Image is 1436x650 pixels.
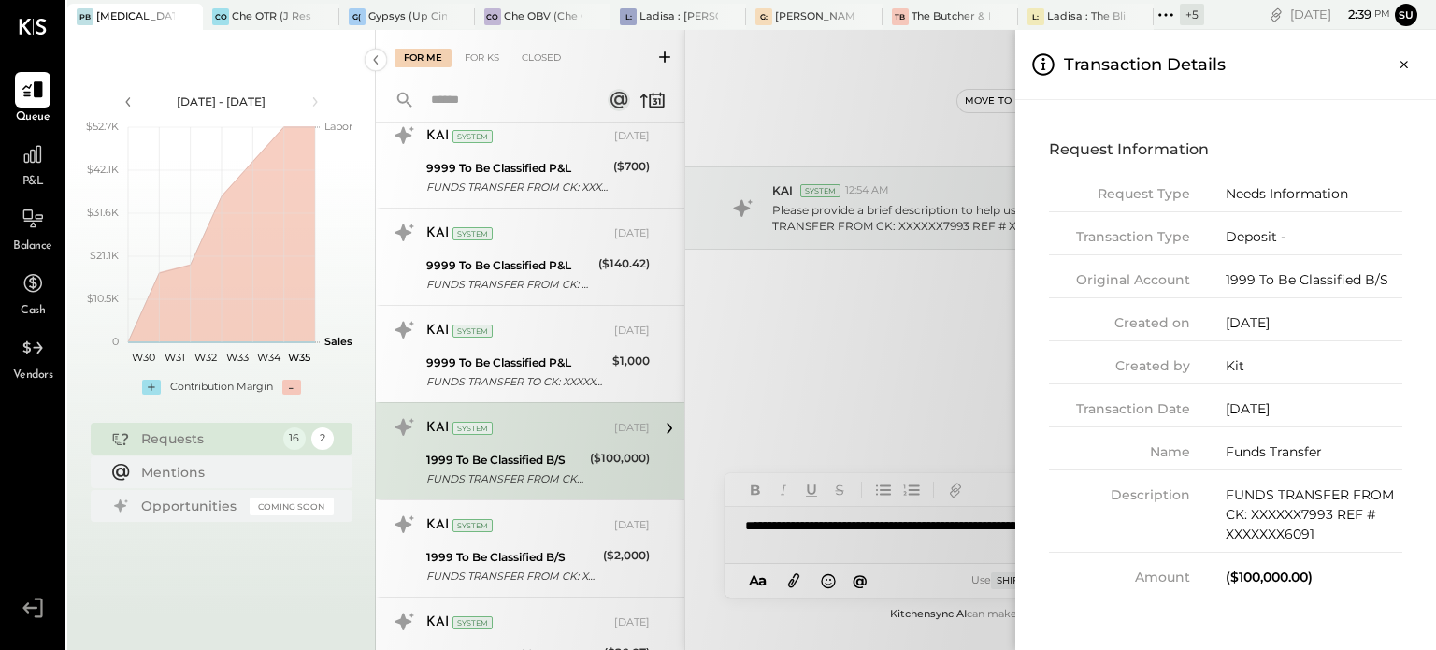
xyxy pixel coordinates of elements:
div: Funds Transfer [1226,442,1402,462]
span: Queue [16,109,50,126]
div: 16 [283,427,306,450]
div: Original Account [1049,270,1190,290]
div: G: [755,8,772,25]
div: CO [484,8,501,25]
span: Balance [13,238,52,255]
text: $42.1K [87,163,119,176]
div: Description [1049,485,1190,505]
div: Che OTR (J Restaurant LLC) - Ignite [232,9,310,24]
a: Queue [1,72,65,126]
div: G( [349,8,366,25]
span: Vendors [13,368,53,384]
h4: Request Information [1049,134,1402,166]
text: W32 [194,351,217,364]
button: Close panel [1387,48,1421,81]
h3: Transaction Details [1064,45,1226,84]
div: Needs Information [1226,184,1402,204]
text: W35 [288,351,310,364]
div: 2 [311,427,334,450]
div: Created by [1049,356,1190,376]
text: W30 [132,351,155,364]
div: copy link [1267,5,1285,24]
a: Vendors [1,330,65,384]
div: L: [620,8,637,25]
a: P&L [1,137,65,191]
div: Transaction Type [1049,227,1190,247]
div: [DATE] - [DATE] [142,94,301,109]
div: TB [892,8,909,25]
text: W34 [256,351,280,364]
text: $21.1K [90,249,119,262]
button: su [1395,4,1417,26]
div: Ladisa : [PERSON_NAME] in the Alley [639,9,718,24]
text: 0 [112,335,119,348]
div: [PERSON_NAME]'s : [PERSON_NAME]'s [775,9,854,24]
div: Mentions [141,463,324,482]
div: ($100,000.00) [1226,568,1402,587]
div: + 5 [1180,4,1204,25]
div: FUNDS TRANSFER FROM CK: XXXXXX7993 REF # XXXXXXX6091 [1226,485,1402,544]
div: [DATE] [1226,399,1402,419]
div: [DATE] [1290,6,1390,23]
div: [MEDICAL_DATA] (JSI LLC) - Ignite [96,9,175,24]
a: Cash [1,266,65,320]
div: Name [1049,442,1190,462]
span: P&L [22,174,44,191]
text: Sales [324,335,352,348]
span: pm [1374,7,1390,21]
span: Cash [21,303,45,320]
div: Che OBV (Che OBV LLC) - Ignite [504,9,582,24]
text: $52.7K [86,120,119,133]
div: CO [212,8,229,25]
div: Transaction Date [1049,399,1190,419]
a: Balance [1,201,65,255]
text: $10.5K [87,292,119,305]
div: Ladisa : The Blind Pig [1047,9,1126,24]
div: Contribution Margin [170,380,273,395]
div: Kit [1226,356,1402,376]
div: - [282,380,301,395]
div: PB [77,8,93,25]
text: W31 [165,351,185,364]
div: Amount [1049,568,1190,587]
div: Gypsys (Up Cincinnati LLC) - Ignite [368,9,447,24]
text: Labor [324,120,352,133]
div: Created on [1049,313,1190,333]
div: Opportunities [141,497,240,515]
span: 2 : 39 [1334,6,1371,23]
div: 1999 To Be Classified B/S [1226,270,1402,290]
div: L: [1027,8,1044,25]
div: The Butcher & Barrel (L Argento LLC) - [GEOGRAPHIC_DATA] [912,9,990,24]
div: Coming Soon [250,498,334,515]
div: Requests [141,429,274,448]
text: W33 [225,351,248,364]
div: [DATE] [1226,313,1402,333]
div: Request Type [1049,184,1190,204]
text: $31.6K [87,206,119,219]
div: Deposit - [1226,227,1402,247]
div: + [142,380,161,395]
